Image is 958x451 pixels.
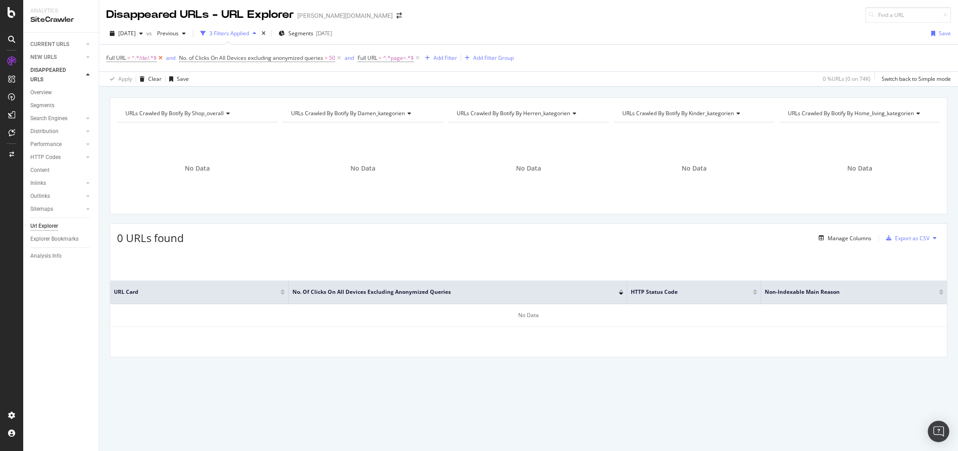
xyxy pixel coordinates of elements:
[118,75,132,83] div: Apply
[291,109,405,117] span: URLs Crawled By Botify By damen_kategorien
[136,72,162,86] button: Clear
[30,40,83,49] a: CURRENT URLS
[329,52,335,64] span: 50
[30,221,92,231] a: Url Explorer
[30,53,83,62] a: NEW URLS
[786,106,932,121] h4: URLs Crawled By Botify By home_living_kategorien
[30,179,83,188] a: Inlinks
[30,234,79,244] div: Explorer Bookmarks
[878,72,951,86] button: Switch back to Simple mode
[30,251,62,261] div: Analysis Info
[297,11,393,20] div: [PERSON_NAME][DOMAIN_NAME]
[433,54,457,62] div: Add Filter
[379,54,382,62] span: =
[30,66,83,84] a: DISAPPEARED URLS
[815,233,871,243] button: Manage Columns
[125,109,224,117] span: URLs Crawled By Botify By shop_overall
[30,140,62,149] div: Performance
[146,29,154,37] span: vs
[30,127,58,136] div: Distribution
[765,288,925,296] span: Non-Indexable Main Reason
[30,114,83,123] a: Search Engines
[30,7,92,15] div: Analytics
[106,26,146,41] button: [DATE]
[30,179,46,188] div: Inlinks
[30,40,69,49] div: CURRENT URLS
[345,54,354,62] button: and
[865,7,951,23] input: Find a URL
[928,26,951,41] button: Save
[30,251,92,261] a: Analysis Info
[117,230,184,245] span: 0 URLs found
[30,53,57,62] div: NEW URLS
[882,75,951,83] div: Switch back to Simple mode
[682,164,707,173] span: No Data
[197,26,260,41] button: 3 Filters Applied
[883,231,929,245] button: Export as CSV
[154,26,189,41] button: Previous
[118,29,136,37] span: 2025 Aug. 11th
[421,53,457,63] button: Add Filter
[106,7,294,22] div: Disappeared URLs - URL Explorer
[396,13,402,19] div: arrow-right-arrow-left
[350,164,375,173] span: No Data
[209,29,249,37] div: 3 Filters Applied
[154,29,179,37] span: Previous
[30,166,92,175] a: Content
[461,53,514,63] button: Add Filter Group
[124,106,270,121] h4: URLs Crawled By Botify By shop_overall
[30,127,83,136] a: Distribution
[455,106,601,121] h4: URLs Crawled By Botify By herren_kategorien
[30,88,52,97] div: Overview
[847,164,872,173] span: No Data
[473,54,514,62] div: Add Filter Group
[288,29,313,37] span: Segments
[30,221,58,231] div: Url Explorer
[148,75,162,83] div: Clear
[787,109,913,117] span: URLs Crawled By Botify By home_living_kategorien
[928,421,949,442] div: Open Intercom Messenger
[177,75,189,83] div: Save
[30,114,67,123] div: Search Engines
[114,288,278,296] span: URL Card
[106,54,126,62] span: Full URL
[516,164,541,173] span: No Data
[895,234,929,242] div: Export as CSV
[325,54,328,62] span: >
[185,164,210,173] span: No Data
[30,192,83,201] a: Outlinks
[260,29,267,38] div: times
[358,54,377,62] span: Full URL
[30,153,61,162] div: HTTP Codes
[30,140,83,149] a: Performance
[316,29,332,37] div: [DATE]
[30,166,50,175] div: Content
[30,205,83,214] a: Sitemaps
[127,54,130,62] span: =
[110,304,947,327] div: No Data
[30,153,83,162] a: HTTP Codes
[30,101,92,110] a: Segments
[939,29,951,37] div: Save
[622,109,733,117] span: URLs Crawled By Botify By kinder_kategorien
[106,72,132,86] button: Apply
[383,52,414,64] span: ^.*page=.*$
[828,234,871,242] div: Manage Columns
[30,192,50,201] div: Outlinks
[30,234,92,244] a: Explorer Bookmarks
[30,205,53,214] div: Sitemaps
[30,101,54,110] div: Segments
[30,66,75,84] div: DISAPPEARED URLS
[631,288,739,296] span: HTTP Status Code
[289,106,436,121] h4: URLs Crawled By Botify By damen_kategorien
[179,54,323,62] span: No. of Clicks On All Devices excluding anonymized queries
[292,288,605,296] span: No. of Clicks On All Devices excluding anonymized queries
[30,88,92,97] a: Overview
[620,106,766,121] h4: URLs Crawled By Botify By kinder_kategorien
[823,75,871,83] div: 0 % URLs ( 0 on 74K )
[166,54,175,62] button: and
[132,52,157,64] span: ^.*/de/.*$
[275,26,336,41] button: Segments[DATE]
